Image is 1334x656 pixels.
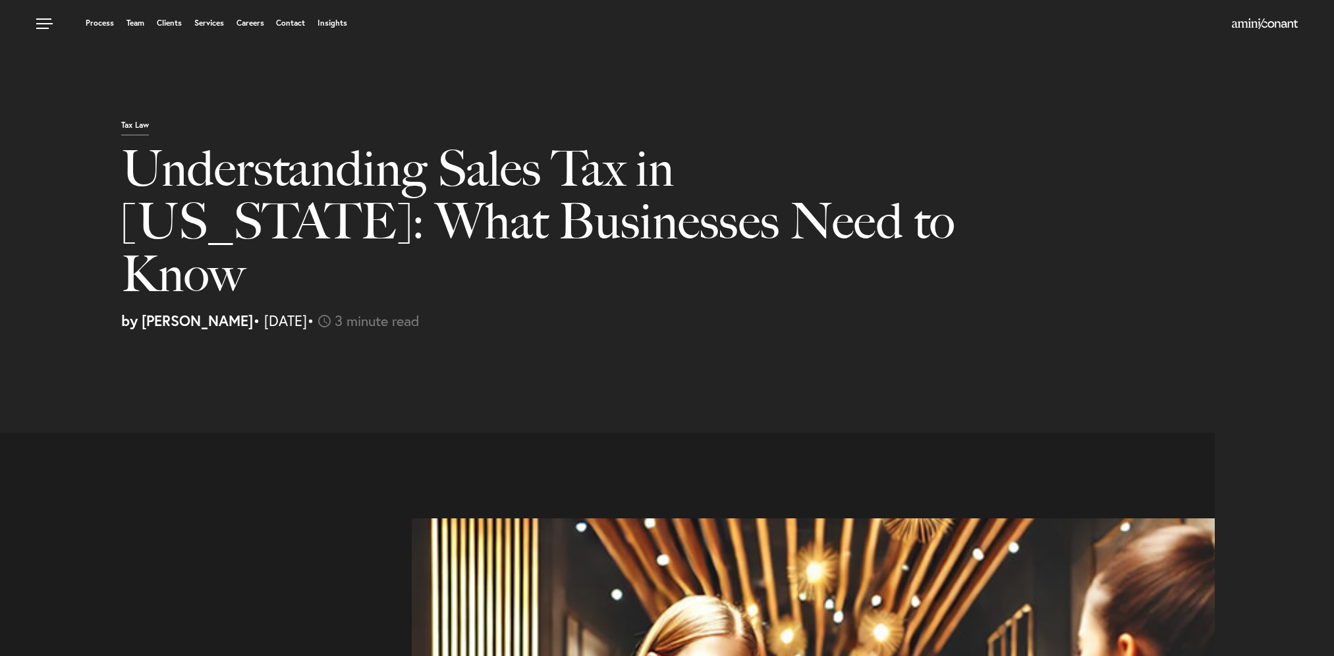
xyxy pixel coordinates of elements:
img: Amini & Conant [1232,18,1298,29]
img: icon-time-light.svg [318,315,331,327]
a: Insights [318,19,347,27]
span: • [307,311,314,330]
a: Process [86,19,114,27]
a: Team [126,19,144,27]
a: Clients [157,19,182,27]
a: Careers [236,19,264,27]
p: Tax Law [121,121,149,136]
h1: Understanding Sales Tax in [US_STATE]: What Businesses Need to Know [121,142,963,314]
span: 3 minute read [335,311,420,330]
strong: by [PERSON_NAME] [121,311,253,330]
a: Home [1232,19,1298,30]
a: Contact [276,19,305,27]
a: Services [194,19,224,27]
p: • [DATE] [121,314,1324,328]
